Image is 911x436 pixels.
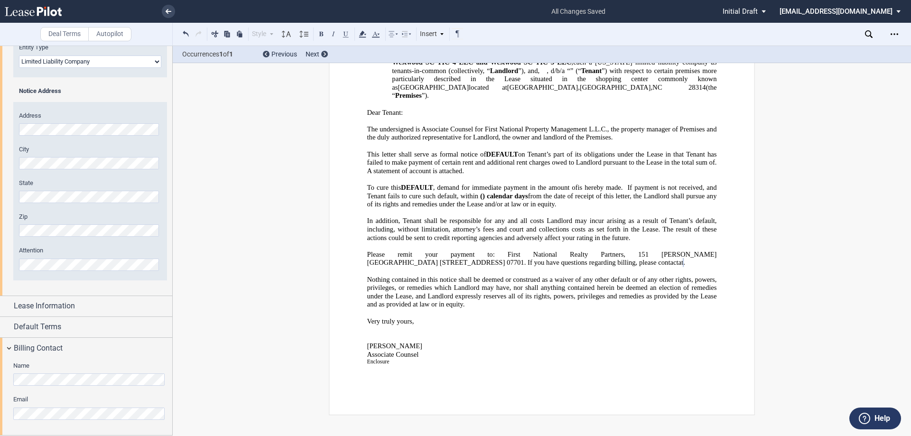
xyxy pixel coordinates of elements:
[480,192,483,200] span: (
[490,66,518,74] span: Landlord
[367,250,717,267] span: [PERSON_NAME][GEOGRAPHIC_DATA]
[367,150,486,158] span: This letter shall serve as formal notice of
[367,125,719,141] span: The undersigned is Associate Counsel for First National Property Management L.L.C., the property ...
[715,158,717,167] span: .
[271,50,297,58] span: Previous
[483,192,525,200] span: ) calendar day
[367,192,719,208] span: from the date of receipt of this letter, the Landlord shall pursue any of its rights and remedies...
[392,58,718,74] span: each a [US_STATE] limited liability company as tenants-in-common
[19,246,161,255] label: Attention
[367,250,649,259] span: Please remit your payment to: First National Realty Partners, 151
[433,184,578,192] span: , demand for immediate payment in the amount of
[328,28,339,39] button: Italic
[367,184,718,200] span: If payment is not received, and Tenant fails to cure such default, within
[263,50,297,59] div: Previous
[13,395,167,404] label: Email
[367,217,719,241] span: In addition, Tenant shall be responsible for any and all costs Landlord may incur arising as a re...
[367,351,419,359] span: Associate Counsel
[581,66,602,74] span: Tenant
[418,28,446,40] div: Insert
[367,184,401,192] span: To cure this
[14,321,61,333] span: Default Terms
[577,184,623,192] span: is hereby made.
[229,50,233,58] b: 1
[524,66,538,74] span: , and
[688,83,706,92] span: 28314
[367,359,390,364] span: Enclosure
[392,50,718,66] span: Westwood SC LLC, Westwood SC TIC 1 LLC, Westwood SC TIC 2 LLC, Westwood SC TIC 3 LLC, Westwood SC...
[398,83,469,92] span: [GEOGRAPHIC_DATA]
[316,28,327,39] button: Bold
[392,66,718,91] span: ”) with respect to certain premises more particularly described in the Lease situated in the shop...
[180,28,192,39] button: Undo
[538,66,540,74] span: ,
[19,145,161,154] label: City
[19,87,61,94] b: Notice Address
[440,259,505,267] span: [STREET_ADDRESS]
[367,108,403,116] span: Dear Tenant:
[547,66,570,74] span: , d/b/a “
[422,92,429,100] span: ”).
[13,362,167,370] label: Name
[547,1,610,22] span: all changes saved
[525,192,528,200] span: s
[518,66,523,74] span: ”)
[448,66,490,74] span: (collectively, “
[507,259,679,267] span: 07701. If you have questions regarding billing, please contact
[19,111,161,120] label: Address
[19,179,161,187] label: State
[40,27,89,41] label: Deal Terms
[652,83,662,92] span: NC
[340,28,352,39] button: Underline
[452,28,463,39] button: Toggle Control Characters
[234,28,245,39] button: Paste
[651,83,652,92] span: ,
[367,167,464,175] span: A statement of account is attached.
[683,259,685,267] span: .
[887,27,902,42] div: Open Lease options menu
[219,50,223,58] b: 1
[209,28,221,39] button: Cut
[367,275,719,308] span: Nothing contained in this notice shall be deemed or construed as a waiver of any other default or...
[507,83,578,92] span: [GEOGRAPHIC_DATA]
[306,50,328,59] div: Next
[367,317,414,325] span: Very truly yours,
[849,408,901,429] button: Help
[401,184,433,192] span: DEFAULT
[486,150,518,158] span: DEFAULT
[571,58,573,66] span: ,
[88,27,131,41] label: Autopilot
[469,83,507,92] span: located at
[679,259,684,267] span: at
[367,150,719,166] span: on Tenant’s part of its obligations under the Lease in that Tenant has failed to make payment of ...
[392,83,718,100] span: (the “
[580,83,651,92] span: [GEOGRAPHIC_DATA]
[306,50,319,58] span: Next
[395,92,422,100] span: Premises
[182,49,256,59] span: Occurrences of
[570,66,581,74] span: ” (“
[19,43,161,52] label: Entity Type
[578,83,580,92] span: ,
[222,28,233,39] button: Copy
[874,412,890,425] label: Help
[19,213,161,221] label: Zip
[14,343,63,354] span: Billing Contact
[14,300,75,312] span: Lease Information
[367,342,422,350] span: [PERSON_NAME]
[723,7,758,16] span: Initial Draft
